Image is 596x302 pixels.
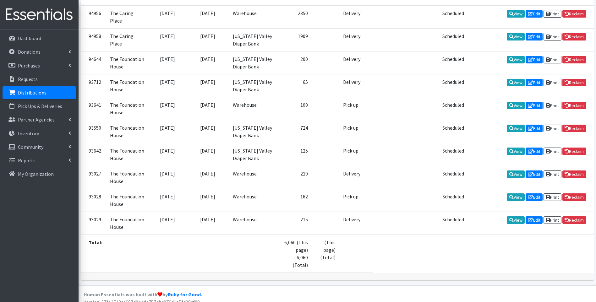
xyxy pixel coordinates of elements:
td: Scheduled [439,120,468,143]
td: Scheduled [439,143,468,166]
a: Edit [526,102,543,109]
td: Warehouse [229,189,280,212]
td: Warehouse [229,97,280,120]
td: Delivery [339,28,373,51]
a: Print [544,56,561,63]
a: Reclaim [562,56,586,63]
td: 93028 [81,189,106,212]
td: [DATE] [149,143,186,166]
a: Community [3,141,76,153]
td: 94644 [81,51,106,74]
td: 215 [280,212,312,235]
td: Scheduled [439,189,468,212]
a: Print [544,79,561,86]
td: [DATE] [149,51,186,74]
td: [DATE] [149,120,186,143]
a: Reclaim [562,170,586,178]
a: Partner Agencies [3,113,76,126]
td: 210 [280,166,312,189]
a: Purchases [3,59,76,72]
td: [DATE] [149,97,186,120]
a: Edit [526,170,543,178]
td: [DATE] [186,189,229,212]
td: [DATE] [186,74,229,97]
a: Requests [3,73,76,85]
a: Reclaim [562,10,586,18]
td: [DATE] [186,120,229,143]
a: View [507,148,525,155]
td: The Foundation House [106,143,149,166]
a: Edit [526,125,543,132]
a: Print [544,170,561,178]
a: Reclaim [562,102,586,109]
a: Reclaim [562,125,586,132]
p: Requests [18,76,38,82]
p: My Organization [18,171,54,177]
td: [DATE] [186,5,229,29]
td: Delivery [339,166,373,189]
strong: Total: [89,239,102,245]
td: Pick up [339,189,373,212]
td: [DATE] [186,51,229,74]
td: The Caring Place [106,5,149,29]
td: [US_STATE] Valley Diaper Bank [229,28,280,51]
td: [DATE] [149,212,186,235]
p: Community [18,144,43,150]
p: Dashboard [18,35,41,41]
td: Pick up [339,120,373,143]
td: [DATE] [149,74,186,97]
td: 65 [280,74,312,97]
td: 1909 [280,28,312,51]
img: HumanEssentials [3,4,76,25]
a: Edit [526,148,543,155]
td: [DATE] [186,28,229,51]
td: 125 [280,143,312,166]
td: 93712 [81,74,106,97]
p: Partner Agencies [18,116,55,123]
a: Print [544,216,561,224]
a: Reclaim [562,216,586,224]
td: Delivery [339,51,373,74]
td: [DATE] [149,189,186,212]
td: [US_STATE] Valley Diaper Bank [229,51,280,74]
a: View [507,33,525,40]
td: The Foundation House [106,97,149,120]
td: Scheduled [439,212,468,235]
td: Delivery [339,5,373,29]
td: 93550 [81,120,106,143]
td: The Foundation House [106,166,149,189]
td: The Foundation House [106,120,149,143]
td: Pick up [339,143,373,166]
td: [DATE] [149,5,186,29]
strong: Human Essentials was built with by . [84,291,202,298]
td: 93642 [81,143,106,166]
td: [DATE] [149,166,186,189]
a: Edit [526,56,543,63]
td: 93641 [81,97,106,120]
p: Donations [18,49,41,55]
p: Inventory [18,130,39,137]
a: Donations [3,46,76,58]
a: Print [544,10,561,18]
td: Scheduled [439,28,468,51]
a: Print [544,33,561,40]
a: Reclaim [562,33,586,40]
td: The Caring Place [106,28,149,51]
a: View [507,193,525,201]
td: 93027 [81,166,106,189]
a: Reclaim [562,193,586,201]
td: [DATE] [186,166,229,189]
td: The Foundation House [106,189,149,212]
td: Scheduled [439,166,468,189]
a: Print [544,148,561,155]
a: View [507,216,525,224]
td: [DATE] [186,143,229,166]
td: [US_STATE] Valley Diaper Bank [229,74,280,97]
td: 6,060 (This page) 6,060 (Total) [280,235,312,272]
td: Warehouse [229,212,280,235]
a: View [507,170,525,178]
a: View [507,10,525,18]
td: 94958 [81,28,106,51]
a: View [507,102,525,109]
td: Scheduled [439,51,468,74]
